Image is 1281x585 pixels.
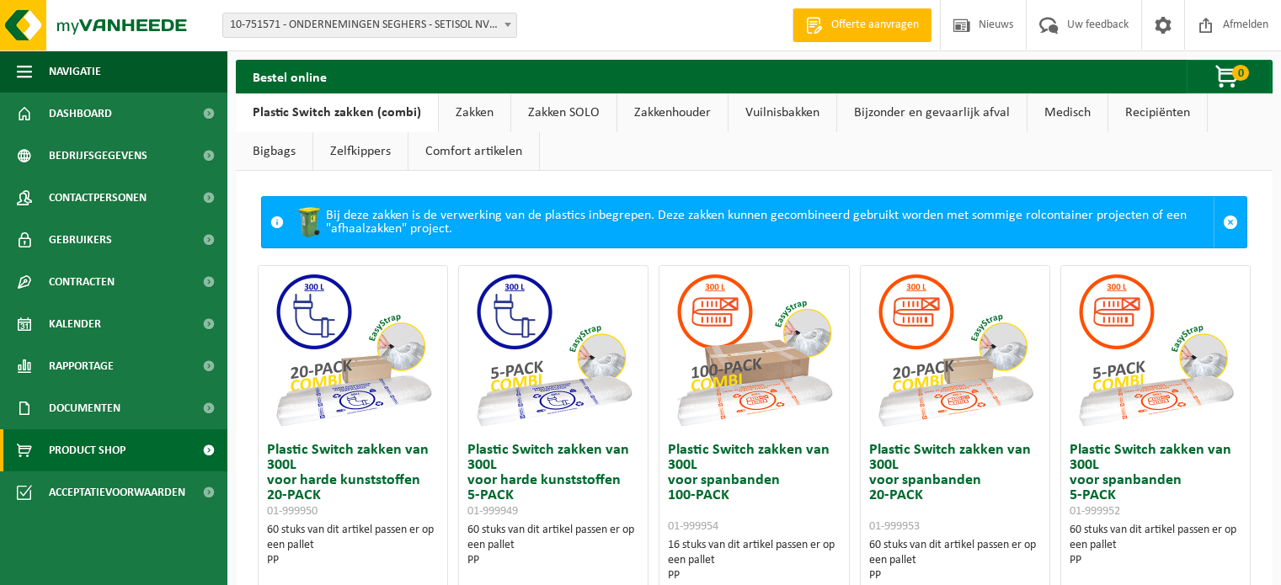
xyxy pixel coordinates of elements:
span: Documenten [49,387,120,429]
div: PP [467,553,639,568]
div: Bij deze zakken is de verwerking van de plastics inbegrepen. Deze zakken kunnen gecombineerd gebr... [292,197,1214,247]
span: 01-999949 [467,505,518,518]
a: Plastic Switch zakken (combi) [236,93,438,132]
img: WB-0240-HPE-GN-50.png [292,205,326,239]
a: Bijzonder en gevaarlijk afval [837,93,1027,132]
div: 60 stuks van dit artikel passen er op een pallet [267,523,439,568]
img: 01-999952 [1071,266,1240,434]
span: 01-999954 [668,520,718,533]
div: 60 stuks van dit artikel passen er op een pallet [467,523,639,568]
img: 01-999950 [269,266,437,434]
div: PP [267,553,439,568]
div: PP [1070,553,1241,568]
span: Acceptatievoorwaarden [49,471,185,513]
span: 01-999950 [267,505,318,518]
a: Zakkenhouder [617,93,728,132]
img: 01-999949 [469,266,638,434]
a: Offerte aanvragen [793,8,931,42]
img: 01-999953 [871,266,1039,434]
span: 10-751571 - ONDERNEMINGEN SEGHERS - SETISOL NV - BEVEREN-WAAS [223,13,516,37]
span: Contracten [49,261,115,303]
span: 10-751571 - ONDERNEMINGEN SEGHERS - SETISOL NV - BEVEREN-WAAS [222,13,517,38]
a: Medisch [1027,93,1108,132]
a: Vuilnisbakken [729,93,836,132]
span: Offerte aanvragen [827,17,923,34]
a: Zakken SOLO [511,93,616,132]
span: Product Shop [49,429,125,471]
span: 0 [1232,65,1249,81]
h3: Plastic Switch zakken van 300L voor harde kunststoffen 20-PACK [267,443,439,519]
div: 60 stuks van dit artikel passen er op een pallet [869,538,1041,583]
span: Kalender [49,303,101,345]
button: 0 [1187,60,1271,93]
span: Contactpersonen [49,177,147,219]
span: Bedrijfsgegevens [49,135,147,177]
a: Sluit melding [1214,197,1246,247]
a: Recipiënten [1108,93,1207,132]
h3: Plastic Switch zakken van 300L voor harde kunststoffen 5-PACK [467,443,639,519]
h3: Plastic Switch zakken van 300L voor spanbanden 5-PACK [1070,443,1241,519]
div: 60 stuks van dit artikel passen er op een pallet [1070,523,1241,568]
a: Bigbags [236,132,312,171]
span: 01-999953 [869,520,920,533]
span: Gebruikers [49,219,112,261]
div: 16 stuks van dit artikel passen er op een pallet [668,538,840,583]
a: Zelfkippers [313,132,408,171]
a: Zakken [439,93,510,132]
a: Comfort artikelen [408,132,539,171]
span: Navigatie [49,51,101,93]
span: Dashboard [49,93,112,135]
h3: Plastic Switch zakken van 300L voor spanbanden 20-PACK [869,443,1041,534]
img: 01-999954 [670,266,838,434]
div: PP [668,568,840,583]
h2: Bestel online [236,60,344,93]
div: PP [869,568,1041,583]
span: Rapportage [49,345,114,387]
span: 01-999952 [1070,505,1120,518]
h3: Plastic Switch zakken van 300L voor spanbanden 100-PACK [668,443,840,534]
